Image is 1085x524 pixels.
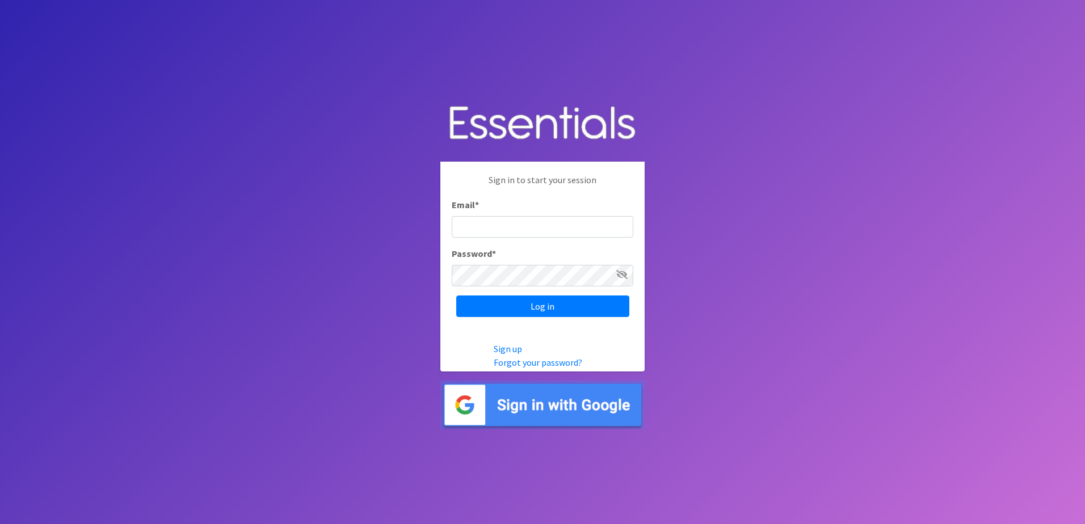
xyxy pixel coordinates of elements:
[440,381,645,430] img: Sign in with Google
[456,295,629,317] input: Log in
[452,198,479,212] label: Email
[440,95,645,153] img: Human Essentials
[452,247,496,260] label: Password
[452,173,633,198] p: Sign in to start your session
[492,248,496,259] abbr: required
[494,357,582,368] a: Forgot your password?
[494,343,522,354] a: Sign up
[475,199,479,210] abbr: required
